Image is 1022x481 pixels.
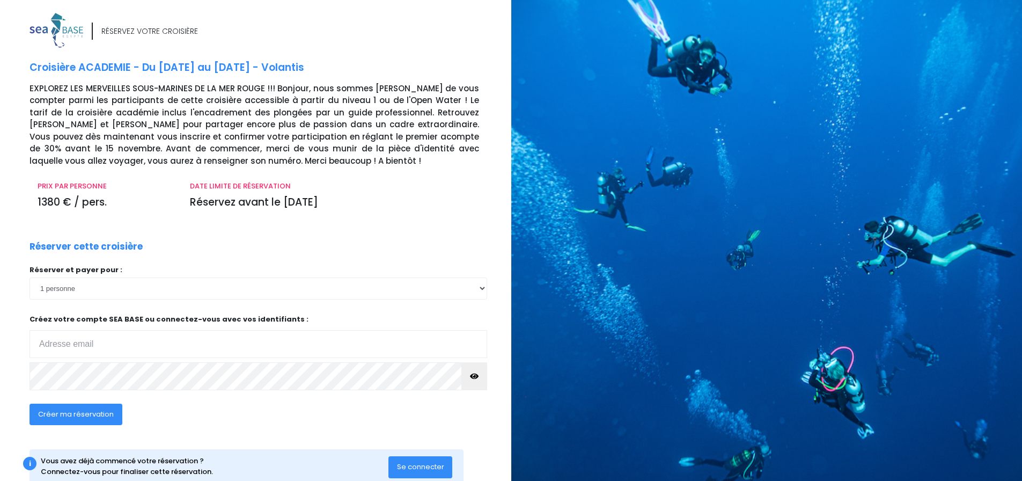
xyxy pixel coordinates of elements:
[38,195,174,210] p: 1380 € / pers.
[38,409,114,419] span: Créer ma réservation
[38,181,174,192] p: PRIX PAR PERSONNE
[388,456,453,478] button: Se connecter
[30,265,487,275] p: Réserver et payer pour :
[30,240,143,254] p: Réserver cette croisière
[30,60,503,76] p: Croisière ACADEMIE - Du [DATE] au [DATE] - Volantis
[397,462,444,472] span: Se connecter
[41,456,388,477] div: Vous avez déjà commencé votre réservation ? Connectez-vous pour finaliser cette réservation.
[30,330,487,358] input: Adresse email
[101,26,198,37] div: RÉSERVEZ VOTRE CROISIÈRE
[30,404,122,425] button: Créer ma réservation
[190,195,479,210] p: Réservez avant le [DATE]
[30,13,83,48] img: logo_color1.png
[190,181,479,192] p: DATE LIMITE DE RÉSERVATION
[30,83,503,167] p: EXPLOREZ LES MERVEILLES SOUS-MARINES DE LA MER ROUGE !!! Bonjour, nous sommes [PERSON_NAME] de vo...
[388,462,453,471] a: Se connecter
[30,314,487,359] p: Créez votre compte SEA BASE ou connectez-vous avec vos identifiants :
[23,457,36,470] div: i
